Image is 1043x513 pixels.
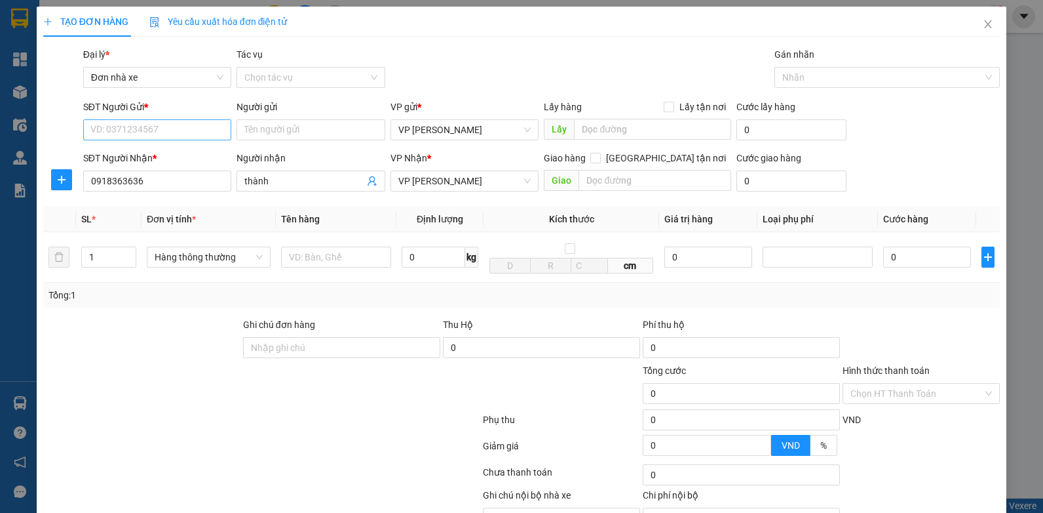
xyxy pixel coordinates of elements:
span: plus [43,17,52,26]
span: Tổng cước [643,365,686,376]
span: [GEOGRAPHIC_DATA] tận nơi [601,151,731,165]
span: Tên hàng [281,214,320,224]
span: VP LÊ HỒNG PHONG [398,171,531,191]
input: 0 [664,247,752,268]
span: Đơn nhà xe [91,68,224,87]
button: plus [981,247,995,268]
div: SĐT Người Nhận [83,151,232,165]
div: Người gửi [237,100,385,114]
input: Dọc đường [578,170,730,191]
span: kg [465,247,478,268]
label: Ghi chú đơn hàng [243,319,315,330]
span: Cước hàng [883,214,928,224]
span: Yêu cầu xuất hóa đơn điện tử [149,16,288,27]
img: icon [149,17,160,28]
span: Kích thước [549,214,594,224]
span: plus [982,252,994,262]
span: VND [782,440,800,451]
span: Đại lý [83,49,109,60]
div: Chưa thanh toán [482,465,641,488]
div: Chi phí nội bộ [643,488,840,508]
span: Đơn vị tính [147,214,196,224]
span: % [820,440,827,451]
input: C [571,258,608,274]
input: Dọc đường [574,119,730,140]
span: close [983,19,993,30]
label: Cước giao hàng [736,153,801,163]
div: Giảm giá [482,439,641,462]
div: Ghi chú nội bộ nhà xe [483,488,640,508]
th: Loại phụ phí [757,207,878,232]
input: Cước lấy hàng [736,119,846,140]
label: Tác vụ [237,49,263,60]
div: Người nhận [237,151,385,165]
input: Cước giao hàng [736,171,846,192]
label: Gán nhãn [774,49,814,60]
input: D [489,258,531,274]
span: Thu Hộ [443,319,473,330]
input: R [530,258,571,274]
button: plus [51,169,72,190]
label: Cước lấy hàng [736,102,795,112]
span: VP Trần Khát Chân [398,120,531,140]
span: Lấy hàng [544,102,582,112]
div: SĐT Người Gửi [83,100,232,114]
span: Giao [544,170,578,191]
div: VP gửi [390,100,539,114]
span: VP Nhận [390,153,427,163]
label: Hình thức thanh toán [843,365,930,376]
span: Lấy tận nơi [674,100,731,114]
div: Phụ thu [482,413,641,436]
input: Ghi chú đơn hàng [243,337,440,358]
span: Hàng thông thường [155,247,263,267]
div: Phí thu hộ [643,318,840,337]
span: Giá trị hàng [664,214,713,224]
span: Giao hàng [544,153,586,163]
span: VND [843,415,861,425]
span: user-add [367,176,377,186]
div: Tổng: 1 [48,288,404,302]
span: Định lượng [417,214,463,224]
span: SL [81,214,92,224]
button: Close [970,7,1006,43]
span: cm [608,258,653,274]
span: Lấy [544,119,574,140]
button: delete [48,247,69,268]
input: VD: Bàn, Ghế [281,247,391,268]
span: TẠO ĐƠN HÀNG [43,16,128,27]
span: plus [52,174,71,185]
